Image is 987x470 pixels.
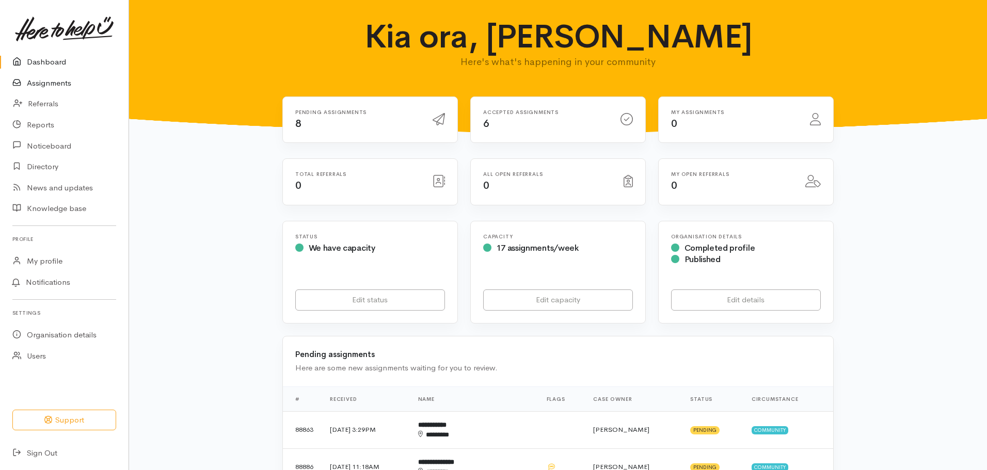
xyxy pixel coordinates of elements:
span: Completed profile [684,242,755,253]
h6: My assignments [671,109,798,115]
th: # [283,386,322,411]
h6: My open referrals [671,171,793,177]
th: Case Owner [585,386,682,411]
span: 8 [295,117,301,130]
span: 6 [483,117,489,130]
h6: Profile [12,232,116,246]
h6: Accepted assignments [483,109,608,115]
button: Support [12,410,116,431]
th: Name [410,386,538,411]
span: 0 [295,179,301,192]
h6: Pending assignments [295,109,420,115]
h1: Kia ora, [PERSON_NAME] [356,19,760,55]
h6: Capacity [483,234,633,239]
b: Pending assignments [295,349,375,359]
td: [PERSON_NAME] [585,411,682,448]
a: Edit status [295,289,445,311]
h6: Status [295,234,445,239]
td: [DATE] 3:29PM [322,411,410,448]
span: 17 assignments/week [497,242,579,253]
a: Edit details [671,289,821,311]
h6: Organisation Details [671,234,821,239]
span: Community [752,426,788,434]
th: Received [322,386,410,411]
div: Here are some new assignments waiting for you to review. [295,362,821,374]
span: We have capacity [309,242,375,253]
th: Status [682,386,743,411]
span: 0 [671,179,677,192]
td: 88863 [283,411,322,448]
h6: All open referrals [483,171,611,177]
span: Pending [690,426,720,434]
p: Here's what's happening in your community [356,55,760,69]
h6: Total referrals [295,171,420,177]
span: 0 [671,117,677,130]
span: 0 [483,179,489,192]
th: Circumstance [743,386,833,411]
th: Flags [538,386,585,411]
a: Edit capacity [483,289,633,311]
h6: Settings [12,306,116,320]
span: Published [684,254,721,265]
